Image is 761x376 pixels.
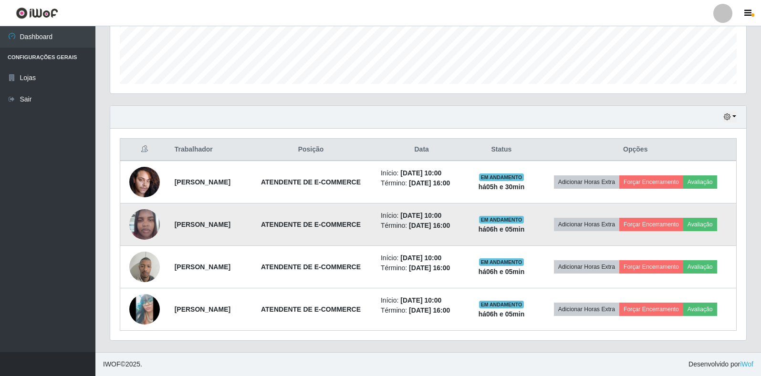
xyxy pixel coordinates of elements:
[381,253,462,263] li: Início:
[400,296,441,304] time: [DATE] 10:00
[740,360,753,368] a: iWof
[683,260,717,274] button: Avaliação
[409,264,450,272] time: [DATE] 16:00
[175,263,230,271] strong: [PERSON_NAME]
[554,260,619,274] button: Adicionar Horas Extra
[400,169,441,177] time: [DATE] 10:00
[261,221,361,228] strong: ATENDENTE DE E-COMMERCE
[381,305,462,315] li: Término:
[169,139,247,161] th: Trabalhador
[619,303,683,316] button: Forçar Encerramento
[381,295,462,305] li: Início:
[688,359,753,369] span: Desenvolvido por
[375,139,468,161] th: Data
[381,263,462,273] li: Término:
[381,221,462,231] li: Término:
[409,222,450,229] time: [DATE] 16:00
[479,258,524,266] span: EM ANDAMENTO
[129,204,160,244] img: 1750014841176.jpeg
[554,175,619,189] button: Adicionar Horas Extra
[479,301,524,308] span: EM ANDAMENTO
[409,179,450,187] time: [DATE] 16:00
[535,139,737,161] th: Opções
[261,178,361,186] strong: ATENDENTE DE E-COMMERCE
[619,260,683,274] button: Forçar Encerramento
[683,175,717,189] button: Avaliação
[468,139,534,161] th: Status
[381,168,462,178] li: Início:
[103,360,121,368] span: IWOF
[400,254,441,262] time: [DATE] 10:00
[129,162,160,202] img: 1753013551343.jpeg
[619,218,683,231] button: Forçar Encerramento
[175,178,230,186] strong: [PERSON_NAME]
[554,218,619,231] button: Adicionar Horas Extra
[16,7,58,19] img: CoreUI Logo
[175,221,230,228] strong: [PERSON_NAME]
[479,268,525,275] strong: há 06 h e 05 min
[479,173,524,181] span: EM ANDAMENTO
[261,305,361,313] strong: ATENDENTE DE E-COMMERCE
[247,139,375,161] th: Posição
[554,303,619,316] button: Adicionar Horas Extra
[479,216,524,224] span: EM ANDAMENTO
[409,306,450,314] time: [DATE] 16:00
[683,303,717,316] button: Avaliação
[129,275,160,343] img: 1755380382994.jpeg
[400,212,441,219] time: [DATE] 10:00
[479,225,525,233] strong: há 06 h e 05 min
[381,211,462,221] li: Início:
[683,218,717,231] button: Avaliação
[479,183,525,191] strong: há 05 h e 30 min
[381,178,462,188] li: Término:
[175,305,230,313] strong: [PERSON_NAME]
[129,246,160,287] img: 1754024702641.jpeg
[103,359,142,369] span: © 2025 .
[619,175,683,189] button: Forçar Encerramento
[261,263,361,271] strong: ATENDENTE DE E-COMMERCE
[479,310,525,318] strong: há 06 h e 05 min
